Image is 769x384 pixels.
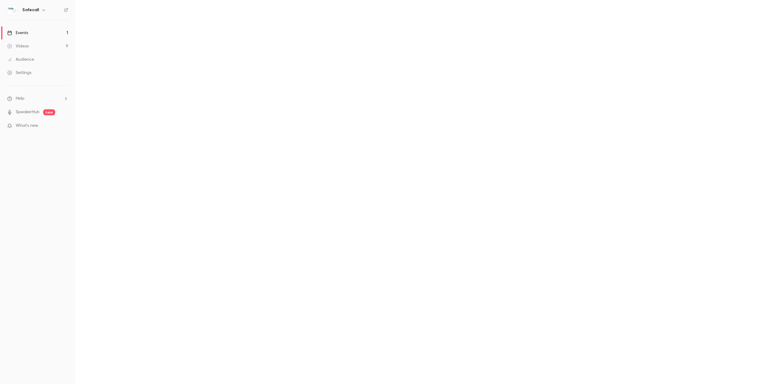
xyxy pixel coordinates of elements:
[7,30,28,36] div: Events
[7,43,29,49] div: Videos
[8,5,17,15] img: Safecall
[16,95,24,102] span: Help
[7,95,68,102] li: help-dropdown-opener
[7,56,34,62] div: Audience
[7,70,31,76] div: Settings
[43,109,55,115] span: new
[16,109,40,115] a: SpeakerHub
[16,123,38,129] span: What's new
[22,7,39,13] h6: Safecall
